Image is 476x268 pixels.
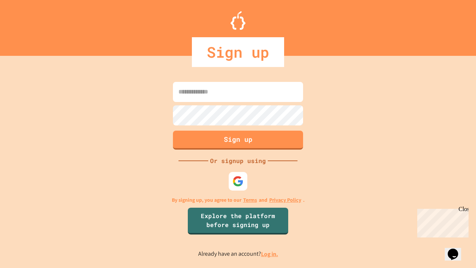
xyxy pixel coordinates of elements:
[445,238,469,261] iframe: chat widget
[3,3,51,47] div: Chat with us now!Close
[192,37,284,67] div: Sign up
[188,208,288,234] a: Explore the platform before signing up
[269,196,301,204] a: Privacy Policy
[231,11,245,30] img: Logo.svg
[198,249,278,259] p: Already have an account?
[173,131,303,150] button: Sign up
[414,206,469,237] iframe: chat widget
[208,156,268,165] div: Or signup using
[172,196,305,204] p: By signing up, you agree to our and .
[261,250,278,258] a: Log in.
[243,196,257,204] a: Terms
[232,176,244,187] img: google-icon.svg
